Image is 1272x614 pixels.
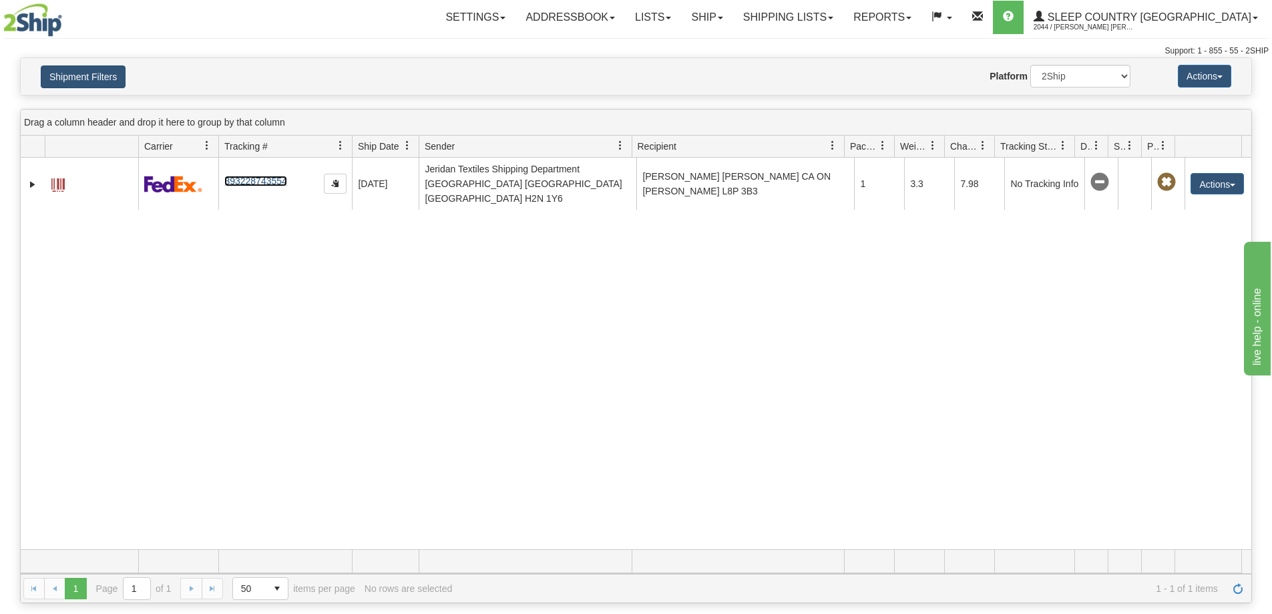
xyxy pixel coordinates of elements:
a: Shipment Issues filter column settings [1118,134,1141,157]
span: Sleep Country [GEOGRAPHIC_DATA] [1044,11,1251,23]
span: 2044 / [PERSON_NAME] [PERSON_NAME] [1034,21,1134,34]
span: Charge [950,140,978,153]
a: Expand [26,178,39,191]
span: 1 - 1 of 1 items [461,583,1218,594]
a: Delivery Status filter column settings [1085,134,1108,157]
span: Page 1 [65,578,86,599]
a: Packages filter column settings [871,134,894,157]
span: Page sizes drop down [232,577,288,600]
a: Pickup Status filter column settings [1152,134,1175,157]
td: 1 [854,158,904,210]
span: Ship Date [358,140,399,153]
span: Page of 1 [96,577,172,600]
a: Tracking # filter column settings [329,134,352,157]
a: Tracking Status filter column settings [1052,134,1074,157]
a: Sender filter column settings [609,134,632,157]
a: Recipient filter column settings [821,134,844,157]
button: Shipment Filters [41,65,126,88]
span: Shipment Issues [1114,140,1125,153]
td: No Tracking Info [1004,158,1084,210]
a: 393228743554 [224,176,286,186]
span: select [266,578,288,599]
div: grid grouping header [21,110,1251,136]
a: Weight filter column settings [921,134,944,157]
img: logo2044.jpg [3,3,62,37]
span: Weight [900,140,928,153]
a: Lists [625,1,681,34]
span: items per page [232,577,355,600]
span: Tracking Status [1000,140,1058,153]
a: Label [51,172,65,194]
a: Carrier filter column settings [196,134,218,157]
iframe: chat widget [1241,239,1271,375]
a: Charge filter column settings [972,134,994,157]
span: Delivery Status [1080,140,1092,153]
td: 7.98 [954,158,1004,210]
span: No Tracking Info [1090,173,1109,192]
a: Sleep Country [GEOGRAPHIC_DATA] 2044 / [PERSON_NAME] [PERSON_NAME] [1024,1,1268,34]
a: Ship [681,1,732,34]
button: Actions [1178,65,1231,88]
span: 50 [241,582,258,595]
td: Jeridan Textiles Shipping Department [GEOGRAPHIC_DATA] [GEOGRAPHIC_DATA] [GEOGRAPHIC_DATA] H2N 1Y6 [419,158,636,210]
div: No rows are selected [365,583,453,594]
label: Platform [990,69,1028,83]
img: 2 - FedEx Express® [144,176,202,192]
span: Carrier [144,140,173,153]
a: Addressbook [515,1,625,34]
a: Shipping lists [733,1,843,34]
button: Copy to clipboard [324,174,347,194]
span: Tracking # [224,140,268,153]
td: 3.3 [904,158,954,210]
span: Sender [425,140,455,153]
td: [DATE] [352,158,419,210]
a: Ship Date filter column settings [396,134,419,157]
div: Support: 1 - 855 - 55 - 2SHIP [3,45,1269,57]
span: Recipient [638,140,676,153]
button: Actions [1191,173,1244,194]
a: Reports [843,1,921,34]
div: live help - online [10,8,124,24]
span: Pickup Not Assigned [1157,173,1176,192]
td: [PERSON_NAME] [PERSON_NAME] CA ON [PERSON_NAME] L8P 3B3 [636,158,854,210]
input: Page 1 [124,578,150,599]
a: Settings [435,1,515,34]
a: Refresh [1227,578,1249,599]
span: Packages [850,140,878,153]
span: Pickup Status [1147,140,1158,153]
